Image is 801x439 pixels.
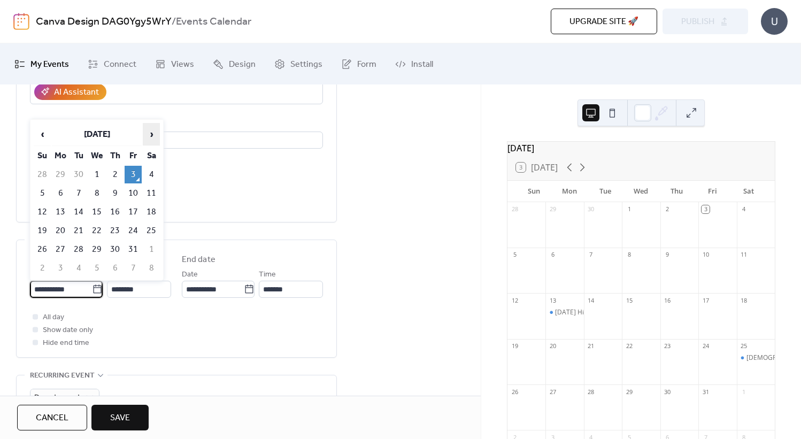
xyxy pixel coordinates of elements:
div: [DATE] [507,142,775,155]
span: Save [110,412,130,425]
td: 25 [143,222,160,240]
th: Sa [143,147,160,165]
span: Hide end time [43,337,89,350]
div: 12 [511,296,519,304]
div: 25 [740,342,748,350]
div: 22 [625,342,633,350]
div: 13 [549,296,557,304]
span: My Events [30,56,69,73]
div: 9 [664,251,672,259]
td: 3 [52,259,69,277]
div: 21 [587,342,595,350]
button: Save [91,405,149,430]
td: 6 [52,184,69,202]
div: 5 [511,251,519,259]
a: Form [333,48,384,80]
td: 8 [143,259,160,277]
td: 29 [52,166,69,183]
td: 17 [125,203,142,221]
th: We [88,147,105,165]
td: 21 [70,222,87,240]
div: Thu [659,181,695,202]
span: Recurring event [30,369,95,382]
div: End date [182,253,215,266]
div: 23 [664,342,672,350]
td: 30 [70,166,87,183]
div: 31 [702,388,710,396]
div: 15 [625,296,633,304]
span: › [143,124,159,145]
td: 15 [88,203,105,221]
a: Settings [266,48,330,80]
span: Settings [290,56,322,73]
td: 29 [88,241,105,258]
div: 3 [702,205,710,213]
td: 31 [125,241,142,258]
span: Time [259,268,276,281]
span: Show date only [43,324,93,337]
td: 7 [125,259,142,277]
button: Cancel [17,405,87,430]
span: Date [182,268,198,281]
td: 3 [125,166,142,183]
td: 11 [143,184,160,202]
button: Upgrade site 🚀 [551,9,657,34]
div: 16 [664,296,672,304]
div: AI Assistant [54,86,99,99]
a: Connect [80,48,144,80]
div: Calvary Chapel of Pasadena Harvest Festival [737,353,775,363]
td: 16 [106,203,124,221]
td: 24 [125,222,142,240]
td: 23 [106,222,124,240]
div: Sat [730,181,766,202]
div: [DATE] Hike [555,308,591,317]
div: 28 [511,205,519,213]
th: Fr [125,147,142,165]
div: 30 [587,205,595,213]
a: Canva Design DAG0Ygy5WrY [36,12,172,32]
div: 30 [664,388,672,396]
div: 1 [625,205,633,213]
div: Tue [588,181,623,202]
span: Views [171,56,194,73]
div: Sun [516,181,552,202]
td: 1 [143,241,160,258]
div: 27 [549,388,557,396]
td: 4 [70,259,87,277]
div: 29 [549,205,557,213]
td: 10 [125,184,142,202]
td: 12 [34,203,51,221]
td: 30 [106,241,124,258]
th: Mo [52,147,69,165]
span: Cancel [36,412,68,425]
div: 8 [625,251,633,259]
td: 19 [34,222,51,240]
div: 6 [549,251,557,259]
th: Th [106,147,124,165]
td: 14 [70,203,87,221]
div: Wed [623,181,659,202]
td: 4 [143,166,160,183]
div: 29 [625,388,633,396]
span: Do not repeat [34,390,80,405]
td: 28 [34,166,51,183]
td: 5 [88,259,105,277]
a: Install [387,48,441,80]
div: 18 [740,296,748,304]
a: Design [205,48,264,80]
button: AI Assistant [34,84,106,100]
td: 27 [52,241,69,258]
td: 5 [34,184,51,202]
td: 1 [88,166,105,183]
td: 8 [88,184,105,202]
td: 2 [106,166,124,183]
b: / [172,12,176,32]
span: Install [411,56,433,73]
div: 10 [702,251,710,259]
div: 1 [740,388,748,396]
td: 18 [143,203,160,221]
td: 13 [52,203,69,221]
div: Mon [552,181,588,202]
div: 28 [587,388,595,396]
